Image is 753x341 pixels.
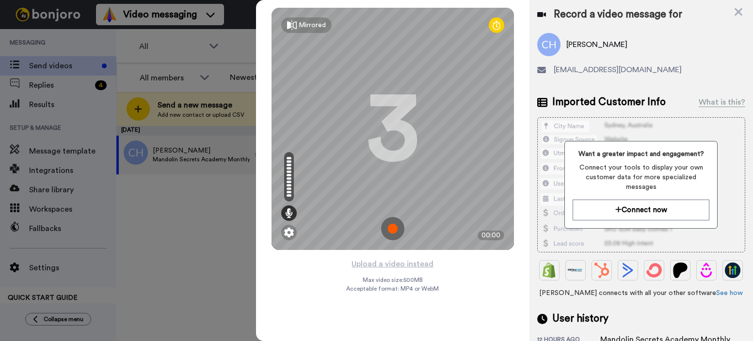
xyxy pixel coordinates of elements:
[699,96,745,108] div: What is this?
[554,64,682,76] span: [EMAIL_ADDRESS][DOMAIN_NAME]
[573,149,709,159] span: Want a greater impact and engagement?
[552,95,666,109] span: Imported Customer Info
[725,263,740,278] img: GoHighLevel
[568,263,583,278] img: Ontraport
[573,200,709,220] button: Connect now
[349,258,436,270] button: Upload a video instead
[381,217,404,240] img: ic_record_start.svg
[366,93,419,165] div: 3
[573,163,709,192] span: Connect your tools to display your own customer data for more specialized messages
[646,263,662,278] img: ConvertKit
[542,263,557,278] img: Shopify
[552,311,609,326] span: User history
[346,285,439,293] span: Acceptable format: MP4 or WebM
[537,288,745,298] span: [PERSON_NAME] connects with all your other software
[478,231,504,240] div: 00:00
[620,263,636,278] img: ActiveCampaign
[363,276,423,284] span: Max video size: 500 MB
[673,263,688,278] img: Patreon
[594,263,609,278] img: Hubspot
[699,263,714,278] img: Drip
[716,290,743,296] a: See how
[284,228,294,237] img: ic_gear.svg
